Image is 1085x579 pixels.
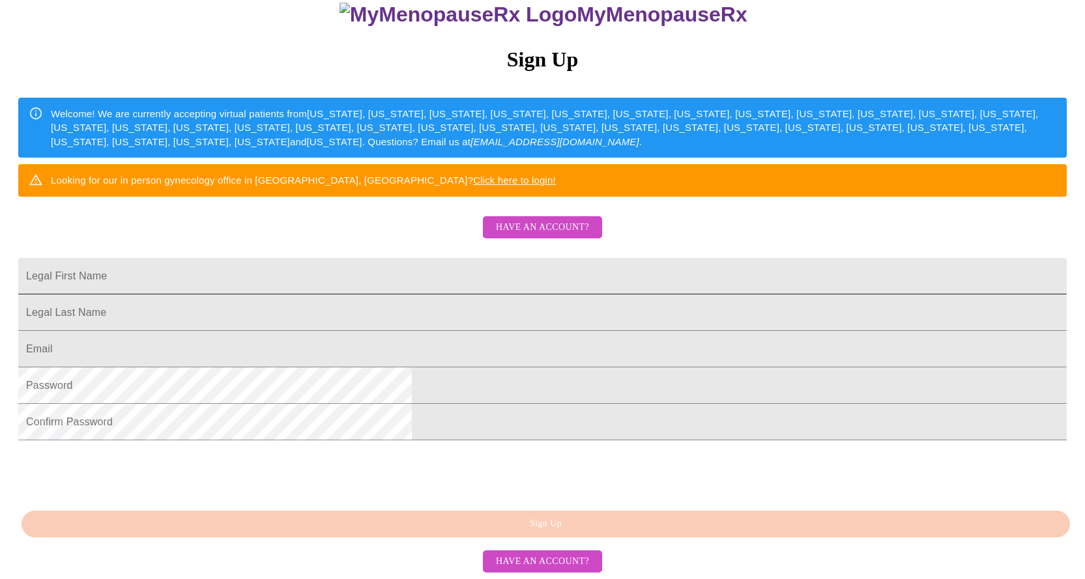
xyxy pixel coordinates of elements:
span: Have an account? [496,554,589,570]
iframe: reCAPTCHA [18,447,216,498]
span: Have an account? [496,219,589,236]
div: Looking for our in person gynecology office in [GEOGRAPHIC_DATA], [GEOGRAPHIC_DATA]? [51,168,556,192]
button: Have an account? [483,550,602,573]
h3: MyMenopauseRx [20,3,1067,27]
button: Have an account? [483,216,602,239]
a: Click here to login! [473,175,556,186]
em: [EMAIL_ADDRESS][DOMAIN_NAME] [470,136,639,147]
h3: Sign Up [18,48,1067,72]
a: Have an account? [480,554,605,565]
div: Welcome! We are currently accepting virtual patients from [US_STATE], [US_STATE], [US_STATE], [US... [51,102,1056,154]
a: Have an account? [480,230,605,241]
img: MyMenopauseRx Logo [340,3,577,27]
